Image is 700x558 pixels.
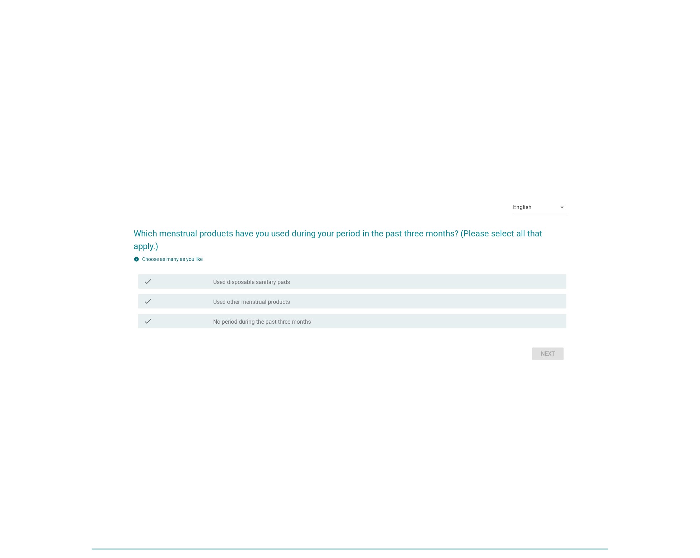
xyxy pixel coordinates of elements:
[142,256,203,262] label: Choose as many as you like
[144,277,152,286] i: check
[134,256,139,262] i: info
[213,299,290,306] label: Used other menstrual products
[213,279,290,286] label: Used disposable sanitary pads
[144,317,152,325] i: check
[213,318,311,325] label: No period during the past three months
[144,297,152,306] i: check
[513,204,532,210] div: English
[558,203,566,212] i: arrow_drop_down
[134,220,566,253] h2: Which menstrual products have you used during your period in the past three months? (Please selec...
